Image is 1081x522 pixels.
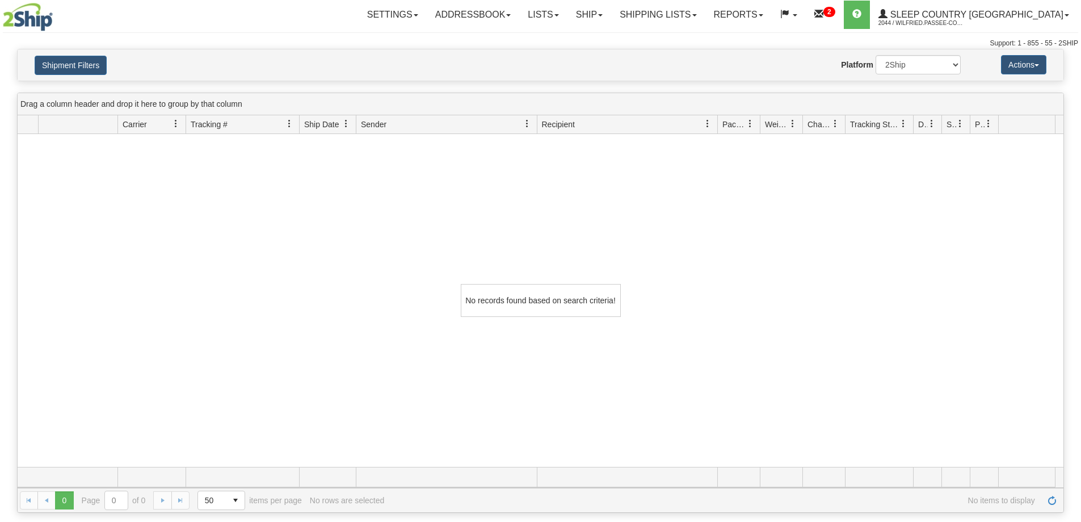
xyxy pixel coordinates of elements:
span: Delivery Status [918,119,928,130]
a: Charge filter column settings [826,114,845,133]
span: Carrier [123,119,147,130]
a: Lists [519,1,567,29]
span: Page 0 [55,491,73,510]
a: 2 [806,1,844,29]
span: Ship Date [304,119,339,130]
span: Sender [361,119,386,130]
iframe: chat widget [1055,203,1080,319]
a: Carrier filter column settings [166,114,186,133]
div: Support: 1 - 855 - 55 - 2SHIP [3,39,1078,48]
button: Actions [1001,55,1046,74]
a: Sender filter column settings [518,114,537,133]
span: Weight [765,119,789,130]
div: grid grouping header [18,93,1063,115]
button: Shipment Filters [35,56,107,75]
a: Sleep Country [GEOGRAPHIC_DATA] 2044 / Wilfried.Passee-Coutrin [870,1,1078,29]
span: Tracking # [191,119,228,130]
div: No records found based on search criteria! [461,284,621,317]
a: Ship [567,1,611,29]
span: Page sizes drop down [197,491,245,510]
a: Settings [359,1,427,29]
a: Ship Date filter column settings [337,114,356,133]
span: Tracking Status [850,119,899,130]
a: Addressbook [427,1,520,29]
span: Packages [722,119,746,130]
span: No items to display [392,496,1035,505]
img: logo2044.jpg [3,3,53,31]
span: Pickup Status [975,119,985,130]
span: select [226,491,245,510]
span: Sleep Country [GEOGRAPHIC_DATA] [887,10,1063,19]
a: Packages filter column settings [741,114,760,133]
a: Reports [705,1,772,29]
label: Platform [841,59,873,70]
span: 50 [205,495,220,506]
a: Tracking # filter column settings [280,114,299,133]
a: Delivery Status filter column settings [922,114,941,133]
a: Shipping lists [611,1,705,29]
span: 2044 / Wilfried.Passee-Coutrin [878,18,964,29]
span: items per page [197,491,302,510]
sup: 2 [823,7,835,17]
a: Refresh [1043,491,1061,510]
span: Recipient [542,119,575,130]
span: Charge [807,119,831,130]
span: Page of 0 [82,491,146,510]
a: Tracking Status filter column settings [894,114,913,133]
span: Shipment Issues [947,119,956,130]
a: Pickup Status filter column settings [979,114,998,133]
a: Shipment Issues filter column settings [950,114,970,133]
a: Weight filter column settings [783,114,802,133]
div: No rows are selected [310,496,385,505]
a: Recipient filter column settings [698,114,717,133]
